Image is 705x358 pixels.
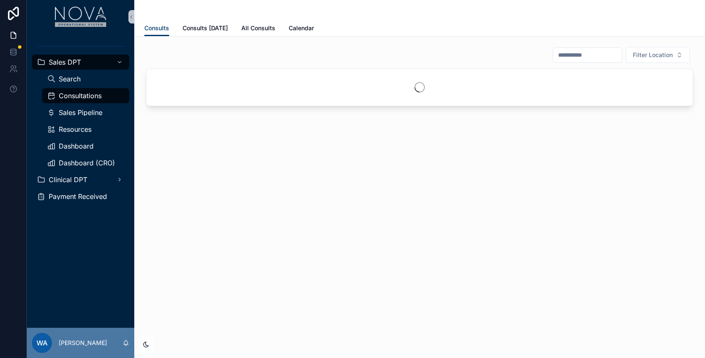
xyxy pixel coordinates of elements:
[42,105,129,120] a: Sales Pipeline
[59,109,102,116] span: Sales Pipeline
[626,47,690,63] button: Select Button
[289,21,314,37] a: Calendar
[49,59,81,65] span: Sales DPT
[42,155,129,170] a: Dashboard (CRO)
[42,71,129,86] a: Search
[42,122,129,137] a: Resources
[633,51,673,59] span: Filter Location
[59,92,102,99] span: Consultations
[42,88,129,103] a: Consultations
[49,193,107,200] span: Payment Received
[59,339,107,347] p: [PERSON_NAME]
[32,189,129,204] a: Payment Received
[183,24,228,32] span: Consults [DATE]
[49,176,87,183] span: Clinical DPT
[241,24,275,32] span: All Consults
[59,126,91,133] span: Resources
[55,7,107,27] img: App logo
[59,159,115,166] span: Dashboard (CRO)
[144,21,169,37] a: Consults
[27,34,134,215] div: scrollable content
[144,24,169,32] span: Consults
[32,55,129,70] a: Sales DPT
[59,76,81,82] span: Search
[59,143,94,149] span: Dashboard
[289,24,314,32] span: Calendar
[241,21,275,37] a: All Consults
[183,21,228,37] a: Consults [DATE]
[37,338,47,348] span: WA
[32,172,129,187] a: Clinical DPT
[42,138,129,154] a: Dashboard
